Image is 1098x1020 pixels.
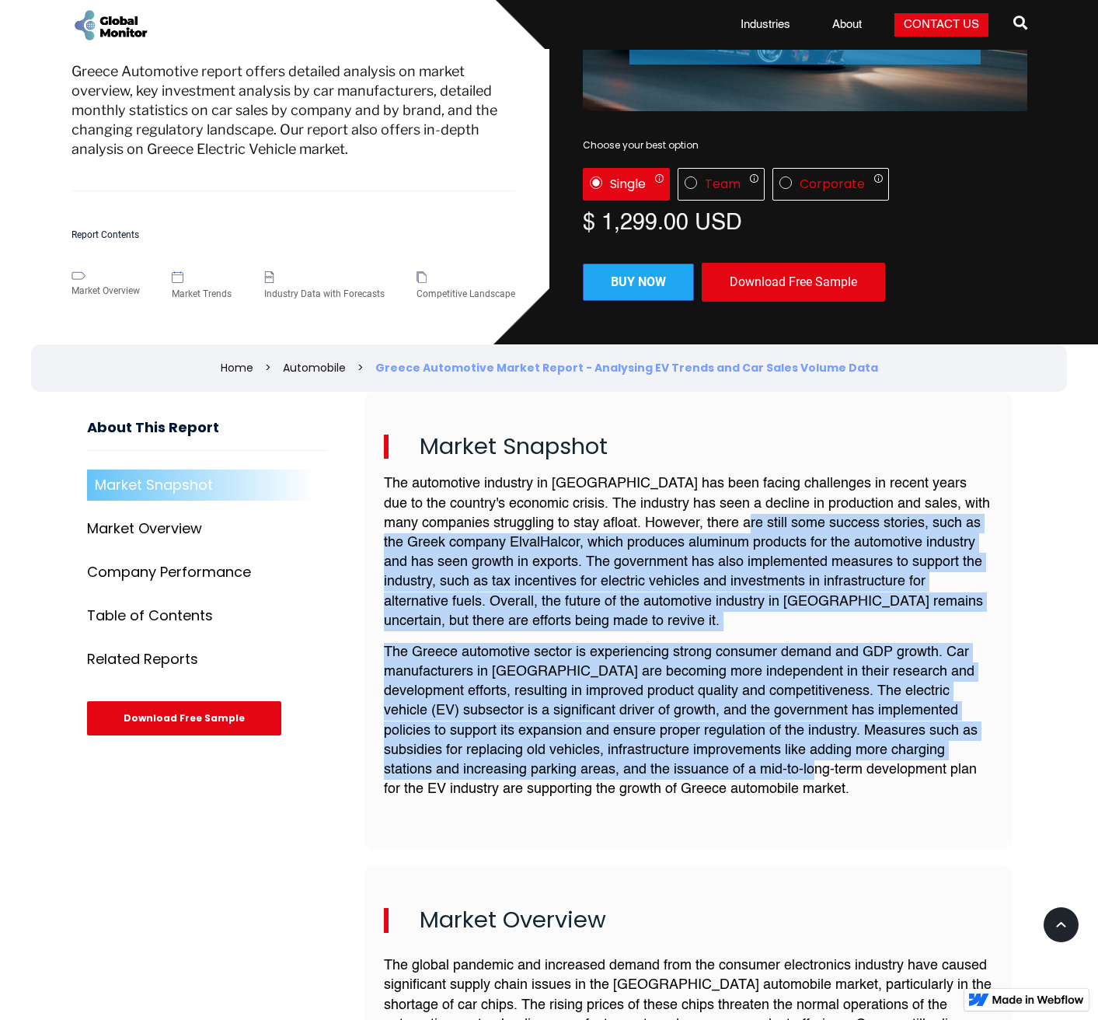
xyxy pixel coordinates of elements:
p: The automotive industry in [GEOGRAPHIC_DATA] has been facing challenges in recent years due to th... [384,474,992,631]
div: Company Performance [87,564,251,580]
div: Market Overview [87,521,202,536]
div: Industry Data with Forecasts [264,286,385,302]
div: > [357,360,364,376]
div: > [265,360,271,376]
div: License [583,168,1027,201]
a: Market Overview [87,513,327,544]
a: Market Snapshot [87,470,327,501]
div: Competitive Landscape [417,286,515,302]
div: $ 1,299.00 USD [583,208,1027,232]
div: Download Free Sample [87,701,281,735]
a: Table of Contents [87,600,327,631]
span:  [1013,12,1027,33]
div: Market Trends [172,286,232,302]
h3: About This Report [87,420,327,452]
h2: Market Overview [384,908,992,933]
img: Made in Webflow [992,995,1084,1004]
h5: Report Contents [71,230,516,240]
h2: Market Snapshot [384,435,992,459]
div: Team [705,176,741,192]
a: About [823,17,871,33]
div: Market Snapshot [95,477,213,493]
a: Related Reports [87,644,327,675]
a: home [71,8,149,43]
p: The Greece automotive sector is experiencing strong consumer demand and GDP growth. Car manufactu... [384,643,992,800]
div: Related Reports [87,651,198,667]
div: Market Overview [71,283,140,299]
a: Industries [731,17,800,33]
div: Table of Contents [87,608,213,624]
a: Automobile [283,360,346,376]
p: Greece Automotive report offers detailed analysis on market overview, key investment analysis by ... [71,61,516,191]
a: Buy now [583,264,694,301]
a: Home [221,360,253,376]
a: Contact Us [894,13,988,37]
div: Corporate [800,176,865,192]
a:  [1013,9,1027,40]
div: Choose your best option [583,138,1027,153]
div: Greece Automotive Market Report - Analysing EV Trends and Car Sales Volume Data [375,360,878,376]
div: Download Free Sample [702,263,885,302]
a: Company Performance [87,557,327,588]
div: Single [610,176,646,192]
